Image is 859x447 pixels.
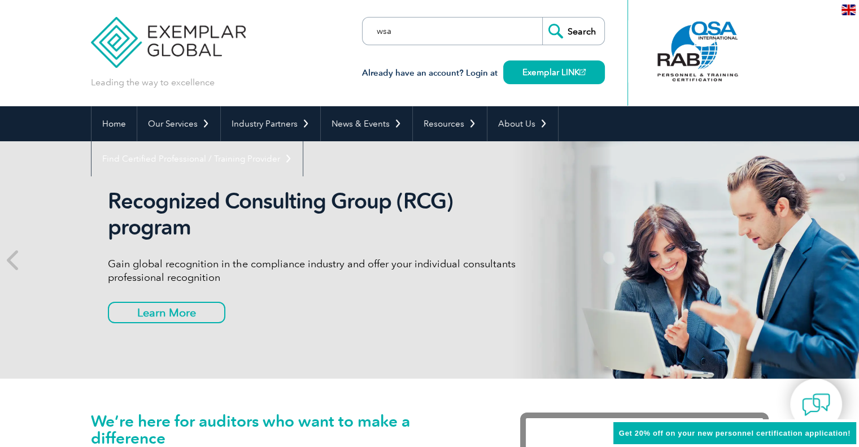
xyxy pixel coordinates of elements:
[91,76,215,89] p: Leading the way to excellence
[91,106,137,141] a: Home
[413,106,487,141] a: Resources
[108,257,531,284] p: Gain global recognition in the compliance industry and offer your individual consultants professi...
[108,188,531,240] h2: Recognized Consulting Group (RCG) program
[487,106,558,141] a: About Us
[503,60,605,84] a: Exemplar LINK
[619,429,851,437] span: Get 20% off on your new personnel certification application!
[542,18,604,45] input: Search
[108,302,225,323] a: Learn More
[362,66,605,80] h3: Already have an account? Login at
[137,106,220,141] a: Our Services
[91,413,486,446] h1: We’re here for auditors who want to make a difference
[802,390,830,419] img: contact-chat.png
[91,141,303,176] a: Find Certified Professional / Training Provider
[221,106,320,141] a: Industry Partners
[841,5,856,15] img: en
[321,106,412,141] a: News & Events
[579,69,586,75] img: open_square.png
